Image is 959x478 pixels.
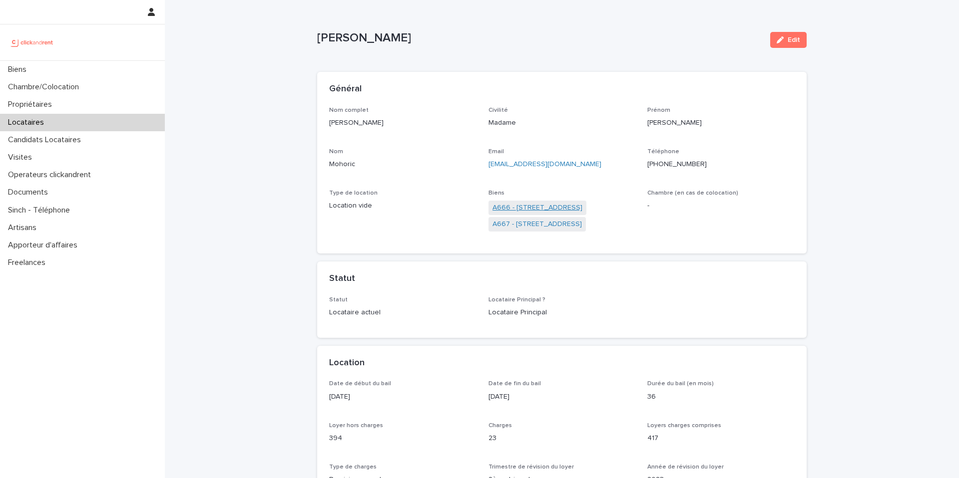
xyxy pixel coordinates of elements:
[4,240,85,250] p: Apporteur d'affaires
[4,188,56,197] p: Documents
[492,219,582,230] a: A667 - [STREET_ADDRESS]
[329,159,477,170] p: Mohoric
[488,118,636,128] p: Madame
[488,149,504,155] span: Email
[647,381,714,387] span: Durée du bail (en mois)
[770,32,807,48] button: Edit
[647,464,724,470] span: Année de révision du loyer
[4,153,40,162] p: Visites
[4,100,60,109] p: Propriétaires
[329,358,365,369] h2: Location
[329,297,348,303] span: Statut
[329,118,477,128] p: [PERSON_NAME]
[329,381,391,387] span: Date de début du bail
[4,223,44,233] p: Artisans
[329,84,362,95] h2: Général
[4,170,99,180] p: Operateurs clickandrent
[329,273,355,284] h2: Statut
[647,118,795,128] p: [PERSON_NAME]
[488,423,512,429] span: Charges
[329,392,477,402] p: [DATE]
[329,201,477,211] p: Location vide
[317,31,762,45] p: [PERSON_NAME]
[4,82,87,92] p: Chambre/Colocation
[647,107,670,113] span: Prénom
[647,423,721,429] span: Loyers charges comprises
[488,107,508,113] span: Civilité
[4,258,53,267] p: Freelances
[647,201,795,211] p: -
[329,307,477,318] p: Locataire actuel
[647,433,795,444] p: 417
[329,149,343,155] span: Nom
[488,392,636,402] p: [DATE]
[329,107,369,113] span: Nom complet
[329,423,383,429] span: Loyer hors charges
[488,464,574,470] span: Trimestre de révision du loyer
[329,464,377,470] span: Type de charges
[647,159,795,170] p: [PHONE_NUMBER]
[329,433,477,444] p: 394
[488,433,636,444] p: 23
[488,190,504,196] span: Biens
[488,161,601,168] a: [EMAIL_ADDRESS][DOMAIN_NAME]
[4,118,52,127] p: Locataires
[329,190,378,196] span: Type de location
[488,297,545,303] span: Locataire Principal ?
[488,381,541,387] span: Date de fin du bail
[4,206,78,215] p: Sinch - Téléphone
[8,32,56,52] img: UCB0brd3T0yccxBKYDjQ
[488,307,636,318] p: Locataire Principal
[788,36,800,43] span: Edit
[4,65,34,74] p: Biens
[4,135,89,145] p: Candidats Locataires
[492,203,582,213] a: A666 - [STREET_ADDRESS]
[647,392,795,402] p: 36
[647,190,738,196] span: Chambre (en cas de colocation)
[647,149,679,155] span: Téléphone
